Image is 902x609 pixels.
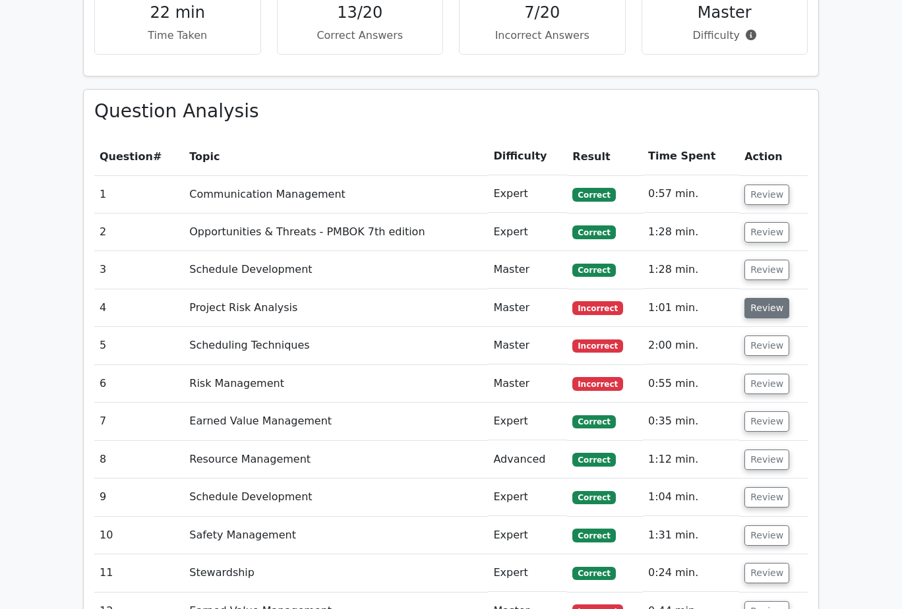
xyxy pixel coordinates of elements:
[184,478,488,516] td: Schedule Development
[572,415,615,428] span: Correct
[744,185,789,205] button: Review
[653,3,797,22] h4: Master
[643,327,739,364] td: 2:00 min.
[94,403,184,440] td: 7
[572,567,615,580] span: Correct
[744,487,789,507] button: Review
[744,335,789,356] button: Review
[470,28,615,43] p: Incorrect Answers
[643,214,739,251] td: 1:28 min.
[488,441,567,478] td: Advanced
[94,365,184,403] td: 6
[184,175,488,213] td: Communication Management
[643,175,739,213] td: 0:57 min.
[488,403,567,440] td: Expert
[643,138,739,175] th: Time Spent
[94,138,184,175] th: #
[184,554,488,592] td: Stewardship
[744,563,789,583] button: Review
[105,28,250,43] p: Time Taken
[94,214,184,251] td: 2
[184,251,488,289] td: Schedule Development
[488,327,567,364] td: Master
[572,264,615,277] span: Correct
[184,214,488,251] td: Opportunities & Threats - PMBOK 7th edition
[572,453,615,466] span: Correct
[739,138,808,175] th: Action
[744,260,789,280] button: Review
[643,517,739,554] td: 1:31 min.
[488,175,567,213] td: Expert
[288,3,433,22] h4: 13/20
[184,289,488,327] td: Project Risk Analysis
[488,365,567,403] td: Master
[184,517,488,554] td: Safety Management
[744,411,789,432] button: Review
[572,377,623,390] span: Incorrect
[94,251,184,289] td: 3
[488,289,567,327] td: Master
[572,529,615,542] span: Correct
[744,374,789,394] button: Review
[184,441,488,478] td: Resource Management
[105,3,250,22] h4: 22 min
[643,403,739,440] td: 0:35 min.
[572,225,615,239] span: Correct
[488,214,567,251] td: Expert
[572,301,623,314] span: Incorrect
[744,525,789,546] button: Review
[744,222,789,243] button: Review
[184,403,488,440] td: Earned Value Management
[470,3,615,22] h4: 7/20
[643,251,739,289] td: 1:28 min.
[572,491,615,504] span: Correct
[94,100,808,123] h3: Question Analysis
[488,138,567,175] th: Difficulty
[488,478,567,516] td: Expert
[100,150,153,163] span: Question
[94,327,184,364] td: 5
[567,138,643,175] th: Result
[572,339,623,353] span: Incorrect
[94,175,184,213] td: 1
[488,554,567,592] td: Expert
[184,327,488,364] td: Scheduling Techniques
[94,441,184,478] td: 8
[643,478,739,516] td: 1:04 min.
[744,298,789,318] button: Review
[94,289,184,327] td: 4
[288,28,433,43] p: Correct Answers
[184,138,488,175] th: Topic
[643,289,739,327] td: 1:01 min.
[488,251,567,289] td: Master
[94,517,184,554] td: 10
[94,554,184,592] td: 11
[488,517,567,554] td: Expert
[572,188,615,201] span: Correct
[184,365,488,403] td: Risk Management
[653,28,797,43] p: Difficulty
[643,441,739,478] td: 1:12 min.
[643,554,739,592] td: 0:24 min.
[744,449,789,470] button: Review
[643,365,739,403] td: 0:55 min.
[94,478,184,516] td: 9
